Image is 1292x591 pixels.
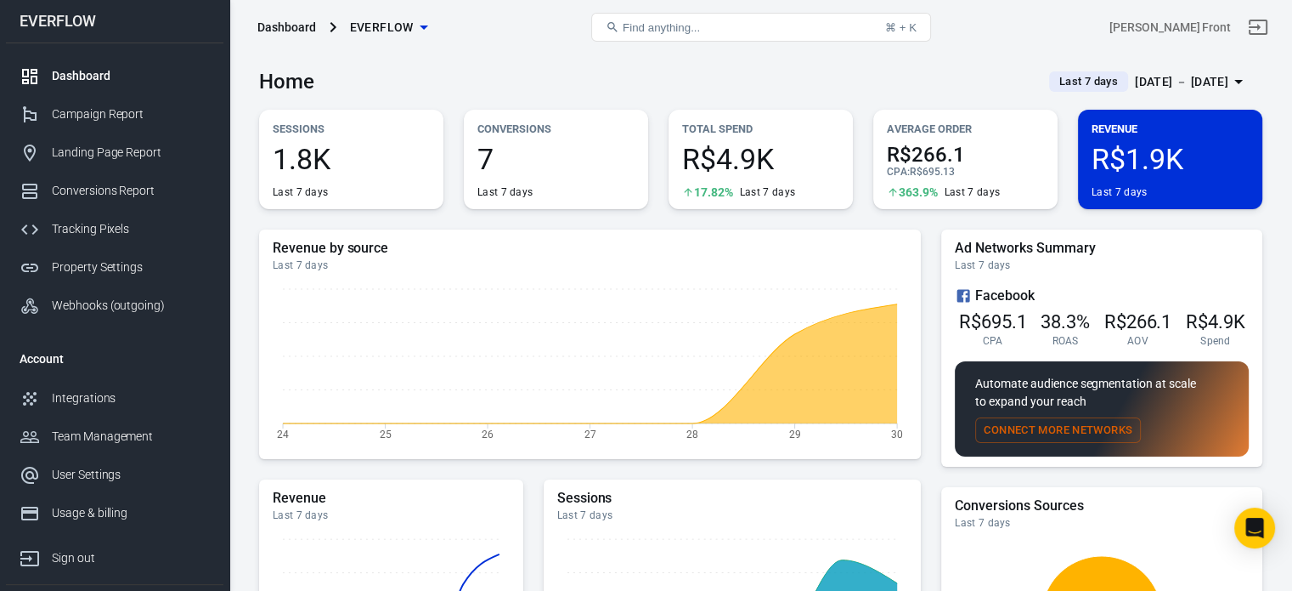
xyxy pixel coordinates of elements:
span: R$4.9K [1186,311,1245,332]
span: CPA [983,334,1003,348]
button: Last 7 days[DATE] － [DATE] [1035,68,1262,96]
p: Average Order [887,120,1044,138]
h5: Ad Networks Summary [955,240,1249,257]
a: Integrations [6,379,223,418]
span: R$4.9K [682,145,839,173]
div: Conversions Report [52,182,210,200]
div: [DATE] － [DATE] [1135,71,1228,93]
span: R$695.13 [910,166,955,178]
p: Automate audience segmentation at scale to expand your reach [975,375,1228,411]
div: EVERFLOW [6,14,223,29]
div: Last 7 days [477,185,533,199]
div: Webhooks (outgoing) [52,297,210,315]
div: Account id: KGa5hiGJ [1109,19,1231,37]
div: User Settings [52,466,210,484]
span: R$1.9K [1092,145,1249,173]
a: Usage & billing [6,494,223,532]
h5: Revenue by source [273,240,907,257]
div: Last 7 days [955,516,1249,530]
a: Webhooks (outgoing) [6,287,223,325]
div: Integrations [52,389,210,407]
div: Team Management [52,428,210,446]
svg: Facebook Ads [955,286,972,306]
a: Sign out [1238,7,1278,48]
a: Conversions Report [6,172,223,210]
a: Team Management [6,418,223,456]
div: Tracking Pixels [52,220,210,238]
tspan: 24 [277,428,289,440]
h5: Sessions [557,490,908,507]
a: Sign out [6,532,223,577]
a: Tracking Pixels [6,210,223,248]
span: AOV [1127,334,1148,348]
div: Dashboard [52,67,210,85]
span: EVERFLOW [350,17,414,38]
span: Find anything... [623,21,700,34]
div: Campaign Report [52,105,210,123]
div: Last 7 days [273,185,328,199]
span: Spend [1200,334,1231,348]
p: Conversions [477,120,635,138]
div: Last 7 days [273,259,907,272]
div: Last 7 days [273,509,510,522]
div: Facebook [955,286,1249,306]
li: Account [6,338,223,379]
div: Last 7 days [1092,185,1147,199]
button: Find anything...⌘ + K [591,13,931,42]
div: Sign out [52,549,210,567]
div: Last 7 days [740,185,795,199]
a: User Settings [6,456,223,494]
span: R$695.1 [959,311,1027,332]
p: Sessions [273,120,430,138]
p: Revenue [1092,120,1249,138]
h5: Revenue [273,490,510,507]
div: Property Settings [52,259,210,276]
tspan: 25 [380,428,392,440]
div: Last 7 days [557,509,908,522]
tspan: 27 [584,428,596,440]
div: Landing Page Report [52,144,210,162]
div: Last 7 days [955,259,1249,272]
span: CPA : [887,166,910,178]
div: Last 7 days [945,185,1000,199]
a: Landing Page Report [6,134,223,172]
h3: Home [259,70,314,94]
span: ROAS [1052,334,1078,348]
tspan: 28 [686,428,698,440]
span: R$266.1 [1104,311,1172,332]
tspan: 30 [891,428,903,440]
p: Total Spend [682,120,839,138]
div: ⌘ + K [885,21,917,34]
span: 363.9% [899,186,938,198]
div: Dashboard [257,19,316,36]
span: 1.8K [273,145,430,173]
a: Dashboard [6,57,223,95]
tspan: 26 [482,428,494,440]
tspan: 29 [789,428,801,440]
span: R$266.1 [887,145,1044,165]
span: Last 7 days [1052,73,1125,90]
div: Open Intercom Messenger [1234,508,1275,548]
span: 7 [477,145,635,173]
button: Connect More Networks [975,418,1141,444]
button: EVERFLOW [343,12,434,43]
a: Property Settings [6,248,223,287]
span: 38.3% [1041,311,1090,332]
span: 17.82% [694,186,733,198]
a: Campaign Report [6,95,223,134]
h5: Conversions Sources [955,497,1249,514]
div: Usage & billing [52,504,210,522]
